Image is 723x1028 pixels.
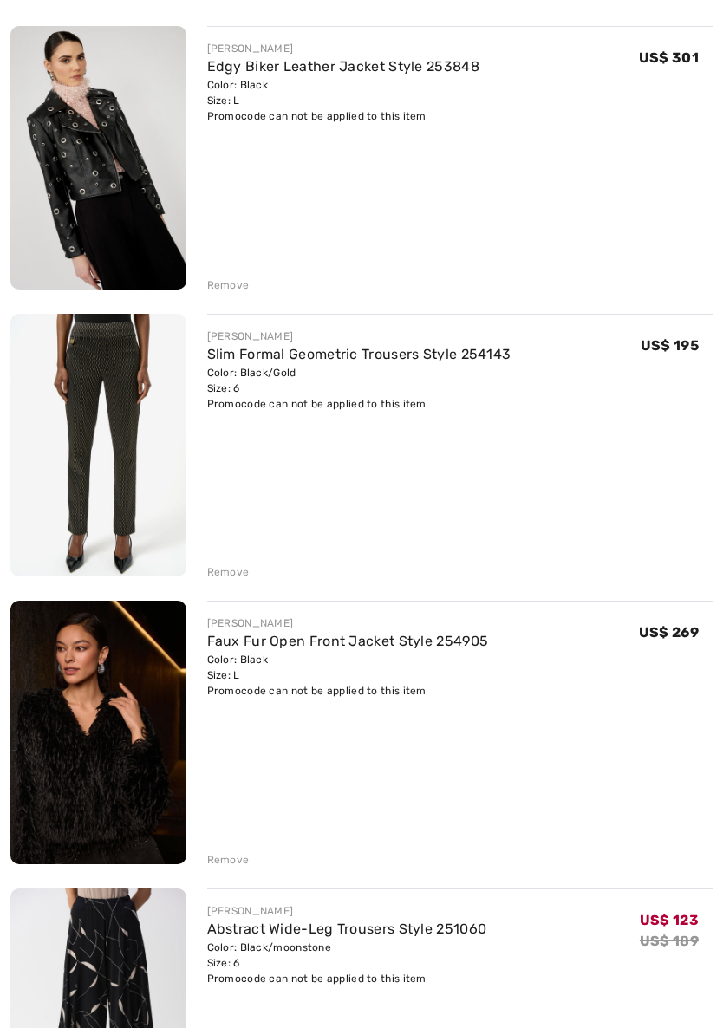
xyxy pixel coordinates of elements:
span: US$ 195 [641,338,699,355]
div: [PERSON_NAME] [207,329,511,345]
div: [PERSON_NAME] [207,904,487,920]
span: US$ 269 [639,625,699,641]
img: Edgy Biker Leather Jacket Style 253848 [10,27,186,290]
span: US$ 123 [640,913,699,929]
a: Faux Fur Open Front Jacket Style 254905 [207,634,489,650]
div: [PERSON_NAME] [207,42,479,57]
a: Slim Formal Geometric Trousers Style 254143 [207,347,511,363]
div: Color: Black/Gold Size: 6 [207,366,511,397]
span: US$ 301 [639,50,699,67]
div: Promocode can not be applied to this item [207,397,511,413]
div: [PERSON_NAME] [207,616,489,632]
a: Abstract Wide-Leg Trousers Style 251060 [207,921,487,938]
img: Faux Fur Open Front Jacket Style 254905 [10,602,186,865]
div: Color: Black Size: L [207,78,479,109]
div: Color: Black/moonstone Size: 6 [207,940,487,972]
div: Remove [207,278,250,294]
div: Promocode can not be applied to this item [207,684,489,699]
s: US$ 189 [640,934,699,950]
div: Remove [207,853,250,869]
img: Slim Formal Geometric Trousers Style 254143 [10,315,186,577]
div: Color: Black Size: L [207,653,489,684]
a: Edgy Biker Leather Jacket Style 253848 [207,59,479,75]
div: Promocode can not be applied to this item [207,972,487,987]
div: Promocode can not be applied to this item [207,109,479,125]
div: Remove [207,565,250,581]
